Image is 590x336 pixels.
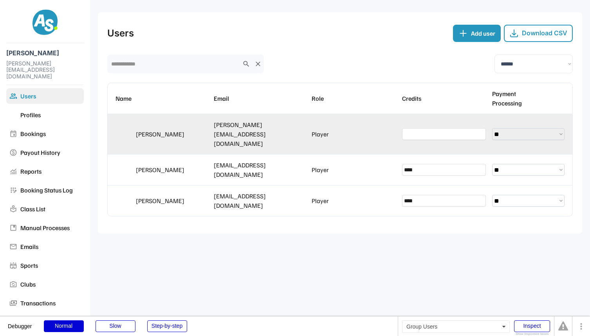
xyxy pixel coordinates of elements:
img: paid_24dp_909090_FILL0_wght400_GRAD0_opsz24.svg [9,149,17,156]
div: Users [20,91,81,101]
div: Inspect [514,320,550,332]
div: Manual Processes [20,223,81,232]
div: [PERSON_NAME][EMAIL_ADDRESS][DOMAIN_NAME] [214,120,306,148]
div: [PERSON_NAME][EMAIL_ADDRESS][DOMAIN_NAME] [6,60,84,80]
div: Player [312,196,329,205]
div: Show responsive boxes [514,332,550,336]
div: Class List [20,204,81,214]
div: Reports [20,167,81,176]
div: [PERSON_NAME] [6,49,84,57]
div: Player [312,165,329,174]
div: Transactions [20,298,81,308]
div: Payment Processing [492,89,565,108]
div: Payout History [20,148,81,157]
img: local_library_24dp_909090_FILL0_wght400_GRAD0_opsz24.svg [9,205,17,213]
img: mail_24dp_909090_FILL0_wght400_GRAD0_opsz24.svg [9,243,17,251]
img: AS-100x100%402x.png [32,9,58,35]
div: [EMAIL_ADDRESS][DOMAIN_NAME] [214,191,306,210]
img: app_registration_24dp_909090_FILL0_wght400_GRAD0_opsz24.svg [9,186,17,194]
div: Email [214,94,306,103]
div: Debugger [8,316,32,329]
div: Add user [471,29,495,38]
div: Step-by-step [147,320,187,332]
img: party_mode_24dp_909090_FILL0_wght400_GRAD0_opsz24.svg [9,280,17,288]
img: developer_guide_24dp_909090_FILL0_wght400_GRAD0_opsz24.svg [9,224,17,232]
div: [PERSON_NAME] [136,129,207,139]
img: group_24dp_2596BE_FILL0_wght400_GRAD0_opsz24.svg [9,92,17,100]
img: stadium_24dp_909090_FILL0_wght400_GRAD0_opsz24.svg [9,262,17,269]
div: Role [312,94,396,103]
div: Profiles [20,110,81,120]
div: [PERSON_NAME] [136,196,207,205]
div: Group Users [402,320,510,333]
div: Sports [20,261,81,270]
div: Booking Status Log [20,185,81,195]
div: Normal [44,320,84,332]
div: [EMAIL_ADDRESS][DOMAIN_NAME] [214,160,306,179]
div: Slow [96,320,135,332]
div: Download CSV [522,29,567,37]
div: Users [107,26,134,40]
div: Player [312,129,329,139]
div: Bookings [20,129,81,138]
div: Credits [402,94,486,103]
div: Name [115,94,207,103]
img: monitoring_24dp_909090_FILL0_wght400_GRAD0_opsz24.svg [9,167,17,175]
div: Clubs [20,280,81,289]
img: event_24dp_909090_FILL0_wght400_GRAD0_opsz24.svg [9,130,17,138]
div: Emails [20,242,81,251]
div: [PERSON_NAME] [136,165,207,174]
img: yH5BAEAAAAALAAAAAABAAEAAAIBRAA7 [9,111,17,119]
img: payments_24dp_909090_FILL0_wght400_GRAD0_opsz24.svg [9,299,17,307]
